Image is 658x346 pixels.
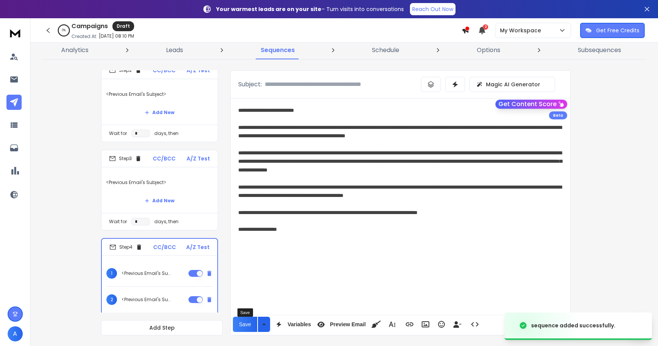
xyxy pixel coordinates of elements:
[372,46,399,55] p: Schedule
[385,317,399,332] button: More Text
[186,243,210,251] p: A/Z Test
[139,193,180,208] button: Add New
[106,268,117,279] span: 1
[8,26,23,40] img: logo
[161,41,188,59] a: Leads
[286,321,313,328] span: Variables
[61,46,89,55] p: Analytics
[410,3,456,15] a: Reach Out Now
[434,317,449,332] button: Emoticons
[109,155,142,162] div: Step 3
[153,243,176,251] p: CC/BCC
[109,219,127,225] p: Wait for
[153,155,176,162] p: CC/BCC
[369,317,383,332] button: Clean HTML
[8,326,23,341] button: A
[233,317,257,332] button: Save
[101,150,218,230] li: Step3CC/BCCA/Z Test<Previous Email's Subject>Add NewWait fordays, then
[154,130,179,136] p: days, then
[450,317,465,332] button: Insert Unsubscribe Link
[99,33,134,39] p: [DATE] 08:10 PM
[367,41,404,59] a: Schedule
[187,155,210,162] p: A/Z Test
[57,41,93,59] a: Analytics
[483,24,488,30] span: 2
[101,62,218,142] li: Step2CC/BCCA/Z Test<Previous Email's Subject>Add NewWait fordays, then
[106,84,213,105] p: <Previous Email's Subject>
[596,27,639,34] p: Get Free Credits
[412,5,453,13] p: Reach Out Now
[314,317,367,332] button: Preview Email
[472,41,505,59] a: Options
[573,41,626,59] a: Subsequences
[71,33,97,40] p: Created At:
[402,317,417,332] button: Insert Link (⌘K)
[62,28,66,33] p: 0 %
[495,100,567,109] button: Get Content Score
[216,5,321,13] strong: Your warmest leads are on your site
[187,67,210,74] p: A/Z Test
[470,77,555,92] button: Magic AI Generator
[71,22,108,31] h1: Campaigns
[122,270,170,276] p: <Previous Email's Subject>
[549,111,567,119] div: Beta
[238,80,262,89] p: Subject:
[418,317,433,332] button: Insert Image (⌘P)
[106,172,213,193] p: <Previous Email's Subject>
[477,46,500,55] p: Options
[109,130,127,136] p: Wait for
[154,219,179,225] p: days, then
[500,27,544,34] p: My Workspace
[216,5,404,13] p: – Turn visits into conversations
[486,81,540,88] p: Magic AI Generator
[122,297,170,303] p: <Previous Email's Subject>
[272,317,313,332] button: Variables
[531,322,615,329] div: sequence added successfully.
[237,308,253,317] div: Save
[578,46,621,55] p: Subsequences
[109,244,142,251] div: Step 4
[109,67,142,74] div: Step 2
[153,67,176,74] p: CC/BCC
[101,320,223,335] button: Add Step
[261,46,295,55] p: Sequences
[139,105,180,120] button: Add New
[468,317,482,332] button: Code View
[580,23,645,38] button: Get Free Credits
[166,46,183,55] p: Leads
[106,294,117,305] span: 2
[112,21,134,31] div: Draft
[328,321,367,328] span: Preview Email
[256,41,299,59] a: Sequences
